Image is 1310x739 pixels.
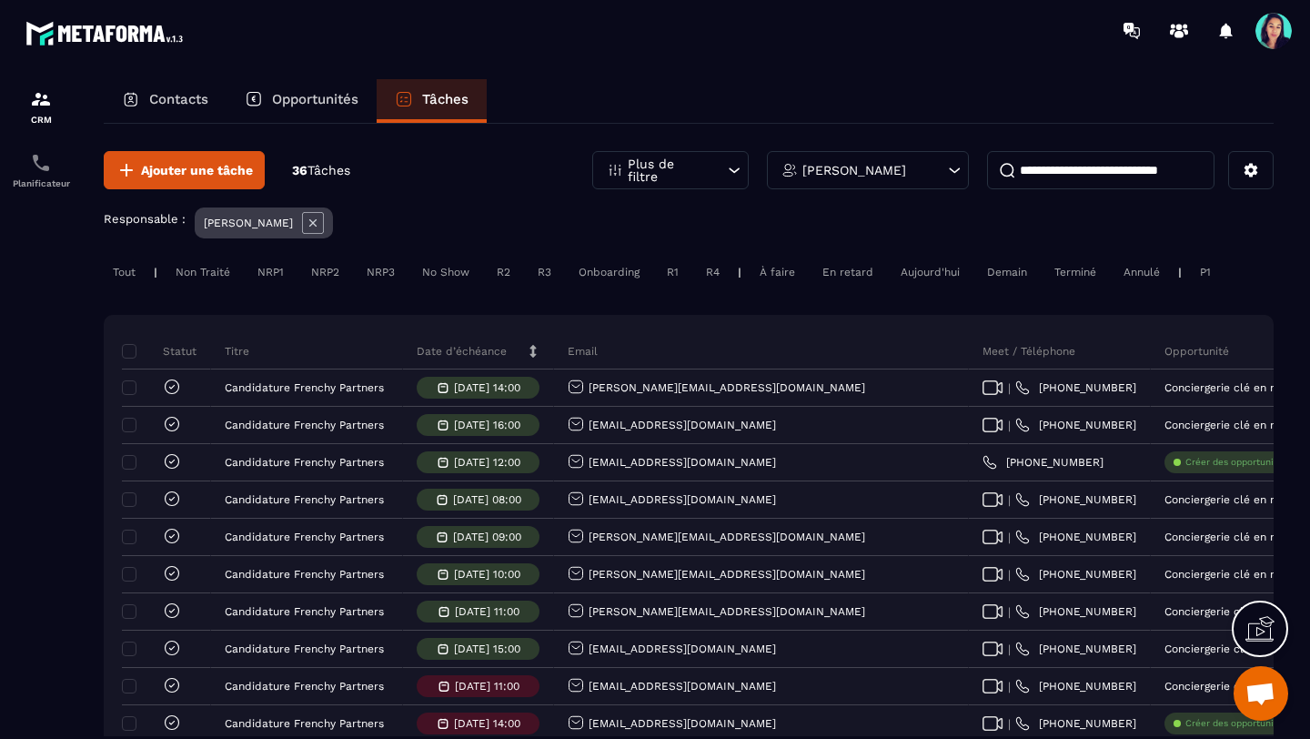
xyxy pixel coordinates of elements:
[225,568,384,581] p: Candidature Frenchy Partners
[628,157,708,183] p: Plus de filtre
[455,605,519,618] p: [DATE] 11:00
[377,79,487,123] a: Tâches
[292,162,350,179] p: 36
[30,152,52,174] img: scheduler
[1164,493,1295,506] p: Conciergerie clé en main
[454,381,520,394] p: [DATE] 14:00
[488,261,519,283] div: R2
[5,115,77,125] p: CRM
[454,456,520,469] p: [DATE] 12:00
[413,261,479,283] div: No Show
[225,717,384,730] p: Candidature Frenchy Partners
[1191,261,1220,283] div: P1
[141,161,253,179] span: Ajouter une tâche
[1008,717,1011,731] span: |
[1008,680,1011,693] span: |
[1185,456,1287,469] p: Créer des opportunités
[982,344,1075,359] p: Meet / Téléphone
[1015,604,1136,619] a: [PHONE_NUMBER]
[104,261,145,283] div: Tout
[1015,679,1136,693] a: [PHONE_NUMBER]
[104,212,186,226] p: Responsable :
[422,91,469,107] p: Tâches
[5,75,77,138] a: formationformationCRM
[454,643,520,655] p: [DATE] 15:00
[225,344,249,359] p: Titre
[1114,261,1169,283] div: Annulé
[1234,666,1288,721] div: Ouvrir le chat
[272,91,358,107] p: Opportunités
[225,493,384,506] p: Candidature Frenchy Partners
[126,344,196,359] p: Statut
[1164,568,1295,581] p: Conciergerie clé en main
[1008,568,1011,582] span: |
[248,261,293,283] div: NRP1
[455,680,519,693] p: [DATE] 11:00
[1164,381,1295,394] p: Conciergerie clé en main
[1015,716,1136,731] a: [PHONE_NUMBER]
[1015,642,1136,656] a: [PHONE_NUMBER]
[225,643,384,655] p: Candidature Frenchy Partners
[1015,492,1136,507] a: [PHONE_NUMBER]
[813,261,882,283] div: En retard
[453,493,521,506] p: [DATE] 08:00
[1178,266,1182,278] p: |
[1164,344,1229,359] p: Opportunité
[154,266,157,278] p: |
[1015,530,1136,544] a: [PHONE_NUMBER]
[225,381,384,394] p: Candidature Frenchy Partners
[751,261,804,283] div: À faire
[1015,567,1136,582] a: [PHONE_NUMBER]
[1045,261,1105,283] div: Terminé
[307,163,350,177] span: Tâches
[658,261,688,283] div: R1
[104,151,265,189] button: Ajouter une tâche
[166,261,239,283] div: Non Traité
[568,344,598,359] p: Email
[1164,643,1295,655] p: Conciergerie clé en main
[302,261,348,283] div: NRP2
[225,419,384,431] p: Candidature Frenchy Partners
[104,79,227,123] a: Contacts
[529,261,560,283] div: R3
[982,455,1103,470] a: [PHONE_NUMBER]
[697,261,729,283] div: R4
[1008,643,1011,656] span: |
[1164,419,1295,431] p: Conciergerie clé en main
[5,138,77,202] a: schedulerschedulerPlanificateur
[5,178,77,188] p: Planificateur
[1164,680,1295,693] p: Conciergerie clé en main
[358,261,404,283] div: NRP3
[225,531,384,543] p: Candidature Frenchy Partners
[1185,717,1287,730] p: Créer des opportunités
[225,680,384,693] p: Candidature Frenchy Partners
[1164,605,1295,618] p: Conciergerie clé en main
[1015,418,1136,432] a: [PHONE_NUMBER]
[1008,531,1011,544] span: |
[30,88,52,110] img: formation
[1008,419,1011,432] span: |
[453,531,521,543] p: [DATE] 09:00
[417,344,507,359] p: Date d’échéance
[149,91,208,107] p: Contacts
[25,16,189,50] img: logo
[454,419,520,431] p: [DATE] 16:00
[454,717,520,730] p: [DATE] 14:00
[978,261,1036,283] div: Demain
[204,217,293,229] p: [PERSON_NAME]
[892,261,969,283] div: Aujourd'hui
[225,456,384,469] p: Candidature Frenchy Partners
[225,605,384,618] p: Candidature Frenchy Partners
[1008,381,1011,395] span: |
[802,164,906,177] p: [PERSON_NAME]
[738,266,741,278] p: |
[1164,531,1295,543] p: Conciergerie clé en main
[454,568,520,581] p: [DATE] 10:00
[227,79,377,123] a: Opportunités
[1008,605,1011,619] span: |
[1015,380,1136,395] a: [PHONE_NUMBER]
[569,261,649,283] div: Onboarding
[1008,493,1011,507] span: |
